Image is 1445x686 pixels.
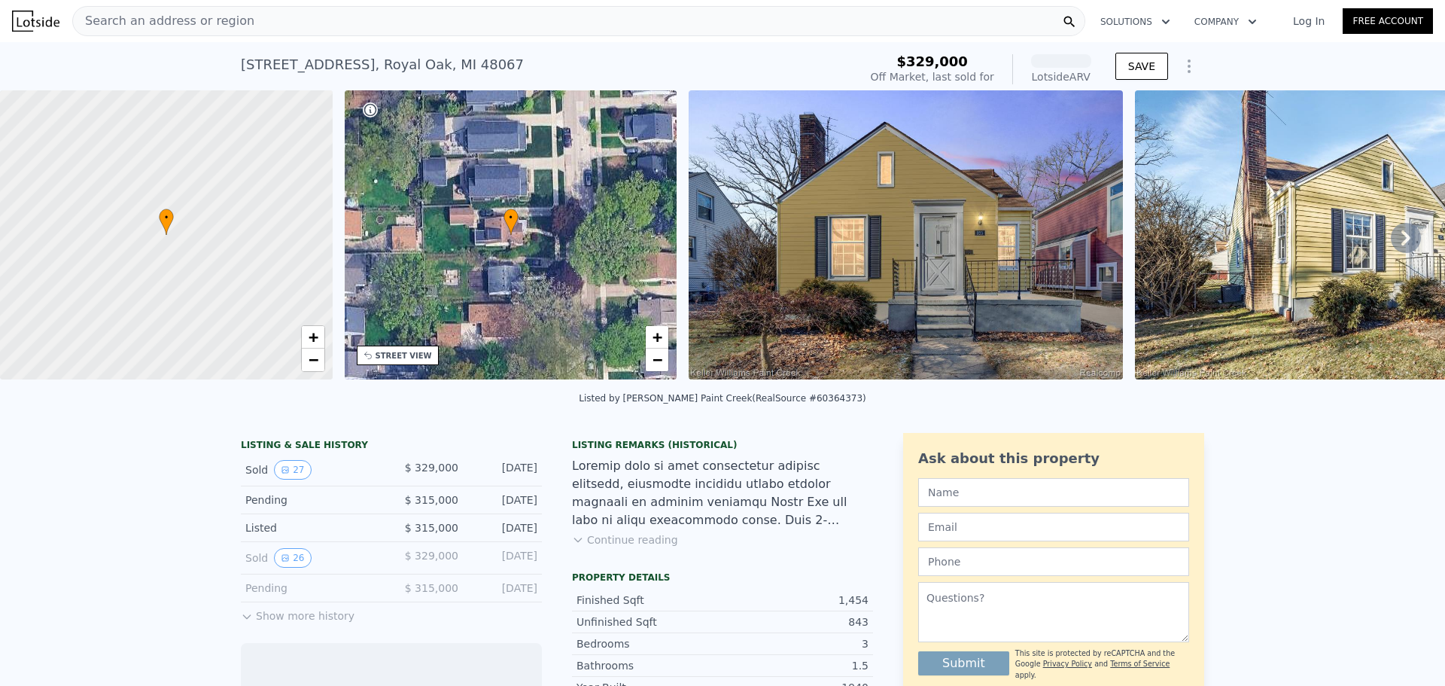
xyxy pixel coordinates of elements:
[1275,14,1343,29] a: Log In
[308,350,318,369] span: −
[576,658,722,673] div: Bathrooms
[1031,69,1091,84] div: Lotside ARV
[896,53,968,69] span: $329,000
[159,211,174,224] span: •
[918,478,1189,507] input: Name
[918,513,1189,541] input: Email
[722,658,869,673] div: 1.5
[579,393,866,404] div: Listed by [PERSON_NAME] Paint Creek (RealSource #60364373)
[653,350,662,369] span: −
[274,548,311,568] button: View historical data
[576,636,722,651] div: Bedrooms
[405,582,458,594] span: $ 315,000
[159,209,174,235] div: •
[689,90,1123,380] img: Sale: 144243506 Parcel: 59151366
[646,349,668,371] a: Zoom out
[503,209,519,235] div: •
[572,439,873,451] div: Listing Remarks (Historical)
[241,602,354,623] button: Show more history
[12,11,59,32] img: Lotside
[918,651,1009,675] button: Submit
[241,439,542,454] div: LISTING & SALE HISTORY
[1043,660,1092,668] a: Privacy Policy
[576,593,722,608] div: Finished Sqft
[918,448,1189,469] div: Ask about this property
[302,349,324,371] a: Zoom out
[73,12,254,30] span: Search an address or region
[470,460,537,480] div: [DATE]
[274,460,311,480] button: View historical data
[470,492,537,508] div: [DATE]
[576,614,722,630] div: Unfinished Sqft
[470,520,537,535] div: [DATE]
[245,581,379,596] div: Pending
[245,460,379,480] div: Sold
[918,547,1189,576] input: Phone
[1174,51,1204,81] button: Show Options
[646,326,668,349] a: Zoom in
[470,548,537,568] div: [DATE]
[722,614,869,630] div: 843
[722,636,869,651] div: 3
[722,593,869,608] div: 1,454
[245,520,379,535] div: Listed
[405,462,458,474] span: $ 329,000
[245,492,379,508] div: Pending
[572,457,873,529] div: Loremip dolo si amet consectetur adipisc elitsedd, eiusmodte incididu utlabo etdolor magnaali en ...
[245,548,379,568] div: Sold
[405,550,458,562] span: $ 329,000
[376,350,432,361] div: STREET VIEW
[1088,8,1182,35] button: Solutions
[1182,8,1269,35] button: Company
[1343,8,1433,34] a: Free Account
[871,69,994,84] div: Off Market, last sold for
[470,581,537,596] div: [DATE]
[1015,648,1189,681] div: This site is protected by reCAPTCHA and the Google and apply.
[1110,660,1170,668] a: Terms of Service
[308,328,318,346] span: +
[572,532,678,547] button: Continue reading
[503,211,519,224] span: •
[653,328,662,346] span: +
[405,494,458,506] span: $ 315,000
[302,326,324,349] a: Zoom in
[1115,53,1168,80] button: SAVE
[405,522,458,534] span: $ 315,000
[241,54,524,75] div: [STREET_ADDRESS] , Royal Oak , MI 48067
[572,572,873,584] div: Property details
